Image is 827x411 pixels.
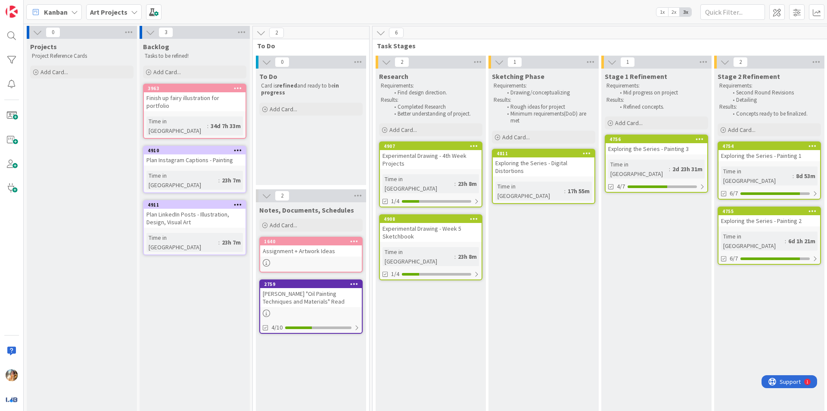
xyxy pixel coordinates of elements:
img: avatar [6,393,18,405]
span: 3x [680,8,691,16]
span: 6/7 [730,189,738,198]
div: 4908 [384,216,482,222]
div: Plan LinkedIn Posts - Illustration, Design, Visual Art [144,209,246,228]
span: To Do [259,72,277,81]
div: 23h 7m [220,176,243,185]
p: Results: [381,97,481,104]
div: 2759 [264,281,362,287]
div: 4908 [380,215,482,223]
div: 4756 [606,135,707,143]
span: Add Card... [40,68,68,76]
div: 23h 8m [456,179,479,188]
span: 6/7 [730,254,738,263]
div: 3963Finish up fairy illustration for portfolio [144,85,246,111]
li: Mid progress on project [615,89,707,96]
span: 1x [656,8,668,16]
div: Experimental Drawing - Week 5 Sketchbook [380,223,482,242]
li: Drawing/conceptualizing [502,89,594,96]
li: Concepts ready to be finalized. [728,110,820,117]
div: 4755 [718,207,820,215]
div: 4755Exploring the Series - Painting 2 [718,207,820,226]
div: Exploring the Series - Digital Distortions [493,157,594,176]
div: 1640 [260,238,362,245]
div: 4811Exploring the Series - Digital Distortions [493,150,594,176]
p: Results: [494,97,594,104]
span: : [669,164,670,174]
span: Add Card... [389,126,417,134]
div: [PERSON_NAME] "Oil Painting Techniques and Materials" Read [260,288,362,307]
span: Stage 1 Refinement [605,72,667,81]
span: Add Card... [270,105,297,113]
div: 4908Experimental Drawing - Week 5 Sketchbook [380,215,482,242]
span: Add Card... [153,68,181,76]
div: 3963 [148,85,246,91]
div: Assignment + Artwork Ideas [260,245,362,257]
span: Kanban [44,7,68,17]
div: Time in [GEOGRAPHIC_DATA] [146,233,218,252]
p: Project Reference Cards [32,53,132,60]
div: 3963 [144,85,246,92]
span: : [793,171,794,181]
div: 4754Exploring the Series - Painting 1 [718,142,820,161]
span: 2 [275,191,289,201]
span: Notes, Documents, Schedules [259,206,354,214]
div: 34d 7h 33m [208,121,243,131]
p: Requirements: [719,82,819,89]
div: 1640Assignment + Artwork Ideas [260,238,362,257]
div: 4910Plan Instagram Captions - Painting [144,147,246,166]
div: 4907Experimental Drawing - 4th Week Projects [380,142,482,169]
span: Support [18,1,39,12]
div: Time in [GEOGRAPHIC_DATA] [146,116,207,135]
div: 2d 23h 31m [670,164,705,174]
span: Research [379,72,408,81]
div: Experimental Drawing - 4th Week Projects [380,150,482,169]
div: 4907 [380,142,482,150]
span: 1 [620,57,635,67]
div: 4756Exploring the Series - Painting 3 [606,135,707,154]
div: 4754 [718,142,820,150]
span: Add Card... [615,119,643,127]
span: 2 [733,57,748,67]
span: Sketching Phase [492,72,544,81]
p: Card is and ready to be [261,82,361,97]
span: 2x [668,8,680,16]
li: Rough ideas for project [502,104,594,110]
li: Find design direction. [389,89,481,96]
div: 4911 [144,201,246,209]
span: Projects [30,42,57,51]
div: 4755 [722,208,820,214]
span: : [218,238,220,247]
span: 2 [269,28,284,38]
div: 8d 53m [794,171,818,181]
strong: in progress [261,82,340,96]
li: Refined concepts. [615,104,707,110]
div: Plan Instagram Captions - Painting [144,154,246,166]
div: Time in [GEOGRAPHIC_DATA] [721,232,785,251]
span: 1/4 [391,197,399,206]
img: JF [6,369,18,381]
span: : [564,186,566,196]
li: Minimum requirements(DoD) are met [502,110,594,125]
div: 23h 7m [220,238,243,247]
div: 4756 [609,136,707,142]
span: : [454,252,456,261]
span: 3 [159,27,173,38]
div: 4911 [148,202,246,208]
div: Time in [GEOGRAPHIC_DATA] [382,247,454,266]
div: 4907 [384,143,482,149]
p: Results: [719,104,819,110]
span: 2 [395,57,409,67]
span: 1/4 [391,270,399,279]
div: 6d 1h 21m [786,236,818,246]
p: Requirements: [606,82,706,89]
li: Second Round Revisions [728,89,820,96]
span: Stage 2 Refinement [718,72,780,81]
div: 4811 [497,151,594,157]
li: Better understanding of project. [389,110,481,117]
span: : [454,179,456,188]
span: 4/7 [617,182,625,191]
li: Detailing [728,97,820,104]
span: 0 [275,57,289,67]
div: 4911Plan LinkedIn Posts - Illustration, Design, Visual Art [144,201,246,228]
p: Results: [606,97,706,104]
